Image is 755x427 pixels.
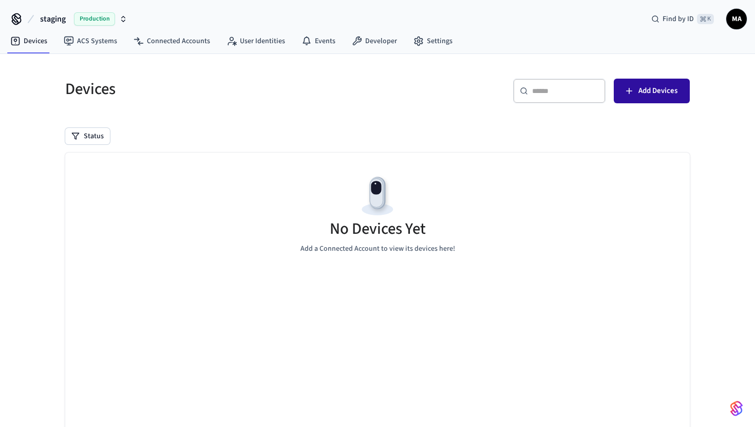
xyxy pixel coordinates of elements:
img: SeamLogoGradient.69752ec5.svg [730,400,743,417]
a: ACS Systems [55,32,125,50]
img: Devices Empty State [354,173,401,219]
span: Add Devices [638,84,677,98]
span: Production [74,12,115,26]
h5: Devices [65,79,371,100]
a: Events [293,32,344,50]
a: Devices [2,32,55,50]
h5: No Devices Yet [330,218,426,239]
span: staging [40,13,66,25]
button: Add Devices [614,79,690,103]
span: MA [727,10,746,28]
a: Settings [405,32,461,50]
span: Find by ID [663,14,694,24]
p: Add a Connected Account to view its devices here! [300,244,455,254]
a: User Identities [218,32,293,50]
div: Find by ID⌘ K [643,10,722,28]
button: MA [726,9,747,29]
button: Status [65,128,110,144]
a: Connected Accounts [125,32,218,50]
a: Developer [344,32,405,50]
span: ⌘ K [697,14,714,24]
